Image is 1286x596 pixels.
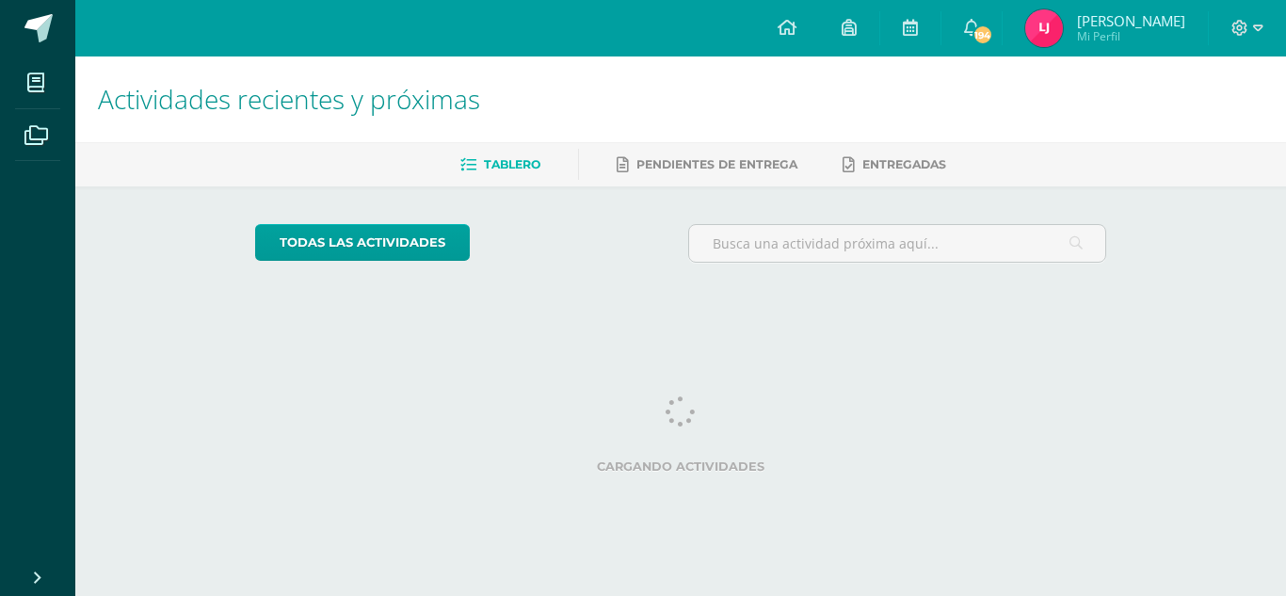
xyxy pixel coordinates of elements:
[255,224,470,261] a: todas las Actividades
[484,157,540,171] span: Tablero
[98,81,480,117] span: Actividades recientes y próximas
[1077,11,1185,30] span: [PERSON_NAME]
[255,459,1107,474] label: Cargando actividades
[636,157,797,171] span: Pendientes de entrega
[460,150,540,180] a: Tablero
[617,150,797,180] a: Pendientes de entrega
[1025,9,1063,47] img: 32eae8cc15b3bc7fde5b75f8e3103b6b.png
[972,24,992,45] span: 194
[689,225,1106,262] input: Busca una actividad próxima aquí...
[1077,28,1185,44] span: Mi Perfil
[862,157,946,171] span: Entregadas
[843,150,946,180] a: Entregadas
